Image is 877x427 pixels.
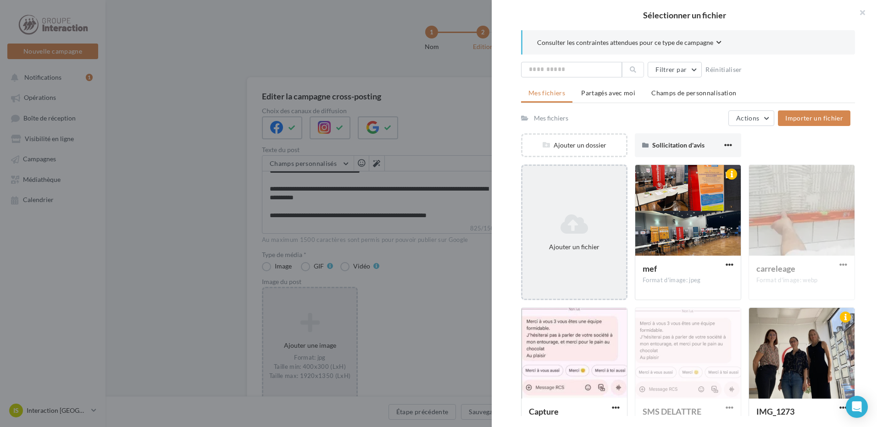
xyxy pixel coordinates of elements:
span: Mes fichiers [528,89,565,97]
div: Ajouter un dossier [522,141,626,150]
div: Open Intercom Messenger [846,396,868,418]
div: Ajouter un fichier [526,242,622,252]
button: Importer un fichier [778,110,850,126]
button: Filtrer par [648,62,702,77]
span: Capture [529,406,559,416]
span: Consulter les contraintes attendues pour ce type de campagne [537,38,713,47]
span: mef [643,263,657,274]
span: Partagés avec moi [581,89,635,97]
span: Actions [736,114,759,122]
button: Actions [728,110,774,126]
span: Importer un fichier [785,114,843,122]
button: Réinitialiser [702,64,746,75]
div: Mes fichiers [534,114,568,123]
span: Champs de personnalisation [651,89,736,97]
div: Format d'image: jpeg [643,276,733,285]
button: Consulter les contraintes attendues pour ce type de campagne [537,38,722,49]
h2: Sélectionner un fichier [506,11,862,19]
span: IMG_1273 [756,406,794,416]
span: Sollicitation d'avis [652,141,705,149]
